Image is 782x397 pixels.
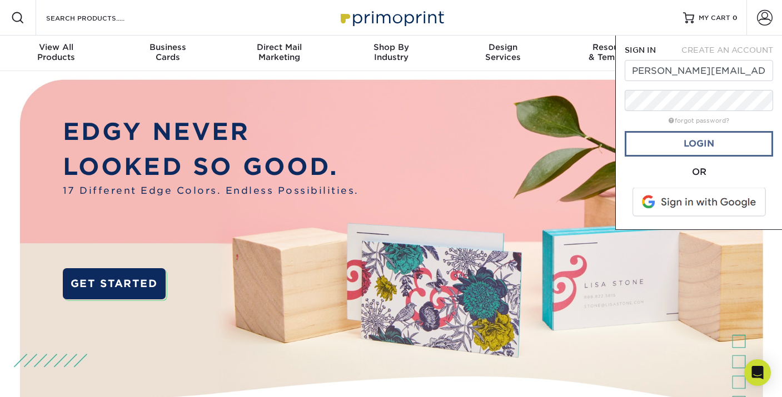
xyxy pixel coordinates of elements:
div: Cards [112,42,223,62]
span: SIGN IN [625,46,656,54]
iframe: Google Customer Reviews [3,363,94,393]
input: SEARCH PRODUCTS..... [45,11,153,24]
a: BusinessCards [112,36,223,71]
div: Marketing [223,42,335,62]
span: Shop By [335,42,447,52]
span: MY CART [699,13,730,23]
span: Business [112,42,223,52]
a: Resources& Templates [559,36,670,71]
span: CREATE AN ACCOUNT [681,46,773,54]
a: Login [625,131,773,157]
a: DesignServices [447,36,559,71]
div: & Templates [559,42,670,62]
a: GET STARTED [63,268,166,299]
div: Open Intercom Messenger [744,359,771,386]
input: Email [625,60,773,81]
a: Shop ByIndustry [335,36,447,71]
a: Direct MailMarketing [223,36,335,71]
img: Primoprint [336,6,447,29]
div: Services [447,42,559,62]
p: EDGY NEVER [63,114,359,149]
div: Industry [335,42,447,62]
span: Resources [559,42,670,52]
span: Direct Mail [223,42,335,52]
span: 17 Different Edge Colors. Endless Possibilities. [63,184,359,198]
span: Design [447,42,559,52]
span: 0 [733,14,738,22]
p: LOOKED SO GOOD. [63,149,359,184]
div: OR [625,165,773,179]
a: forgot password? [669,117,729,124]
